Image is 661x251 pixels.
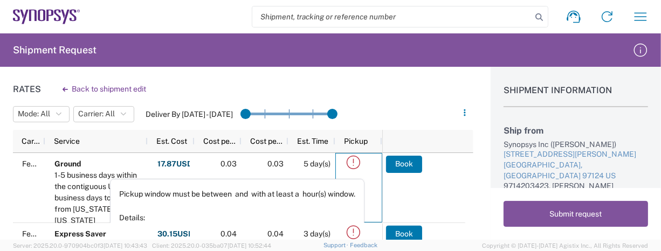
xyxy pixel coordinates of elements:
[504,149,648,160] div: [STREET_ADDRESS][PERSON_NAME]
[250,137,284,145] span: Cost per Mile
[504,125,648,136] h2: Ship from
[13,44,97,57] h2: Shipment Request
[482,241,648,250] span: Copyright © [DATE]-[DATE] Agistix Inc., All Rights Reserved
[104,242,147,249] span: [DATE] 10:43:43
[323,242,350,248] a: Support
[156,137,187,145] span: Est. Cost
[228,242,271,249] span: [DATE] 10:52:44
[504,160,648,181] div: [GEOGRAPHIC_DATA], [GEOGRAPHIC_DATA] 97124 US
[304,159,330,168] span: 5 day(s)
[504,140,648,149] div: Synopsys Inc ([PERSON_NAME])
[54,229,106,238] b: Express Saver
[78,109,115,119] span: Carrier: All
[203,137,237,145] span: Cost per Mile
[504,85,648,107] h1: Shipment Information
[73,106,134,122] button: Carrier: All
[22,229,74,238] span: FedEx Express
[350,242,377,248] a: Feedback
[54,80,155,99] button: Back to shipment edit
[504,201,648,227] button: Submit request
[252,6,532,27] input: Shipment, tracking or reference number
[54,159,81,168] b: Ground
[13,84,41,94] h1: Rates
[267,229,284,238] span: 0.04
[386,225,422,242] button: Book
[152,242,271,249] span: Client: 2025.20.0-035ba07
[386,156,422,173] button: Book
[146,109,233,119] label: Deliver By [DATE] - [DATE]
[504,149,648,181] a: [STREET_ADDRESS][PERSON_NAME][GEOGRAPHIC_DATA], [GEOGRAPHIC_DATA] 97124 US
[157,156,193,173] button: 17.87USD
[267,159,284,168] span: 0.03
[157,159,192,169] strong: 17.87 USD
[22,137,41,145] span: Carrier
[54,170,143,226] div: 1-5 business days within the contiguous U.S.; 3-7 business days to and from Alaska and Hawaii
[157,229,194,239] strong: 30.15 USD
[304,229,330,238] span: 3 day(s)
[157,225,194,242] button: 30.15USD
[13,106,70,122] button: Mode: All
[54,137,80,145] span: Service
[13,242,147,249] span: Server: 2025.20.0-970904bc0f3
[221,159,237,168] span: 0.03
[221,229,237,238] span: 0.04
[344,137,368,145] span: Pickup
[504,181,648,200] div: 9714203423, [PERSON_NAME][EMAIL_ADDRESS][DOMAIN_NAME]
[18,109,50,119] span: Mode: All
[297,137,328,145] span: Est. Time
[22,159,74,168] span: FedEx Express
